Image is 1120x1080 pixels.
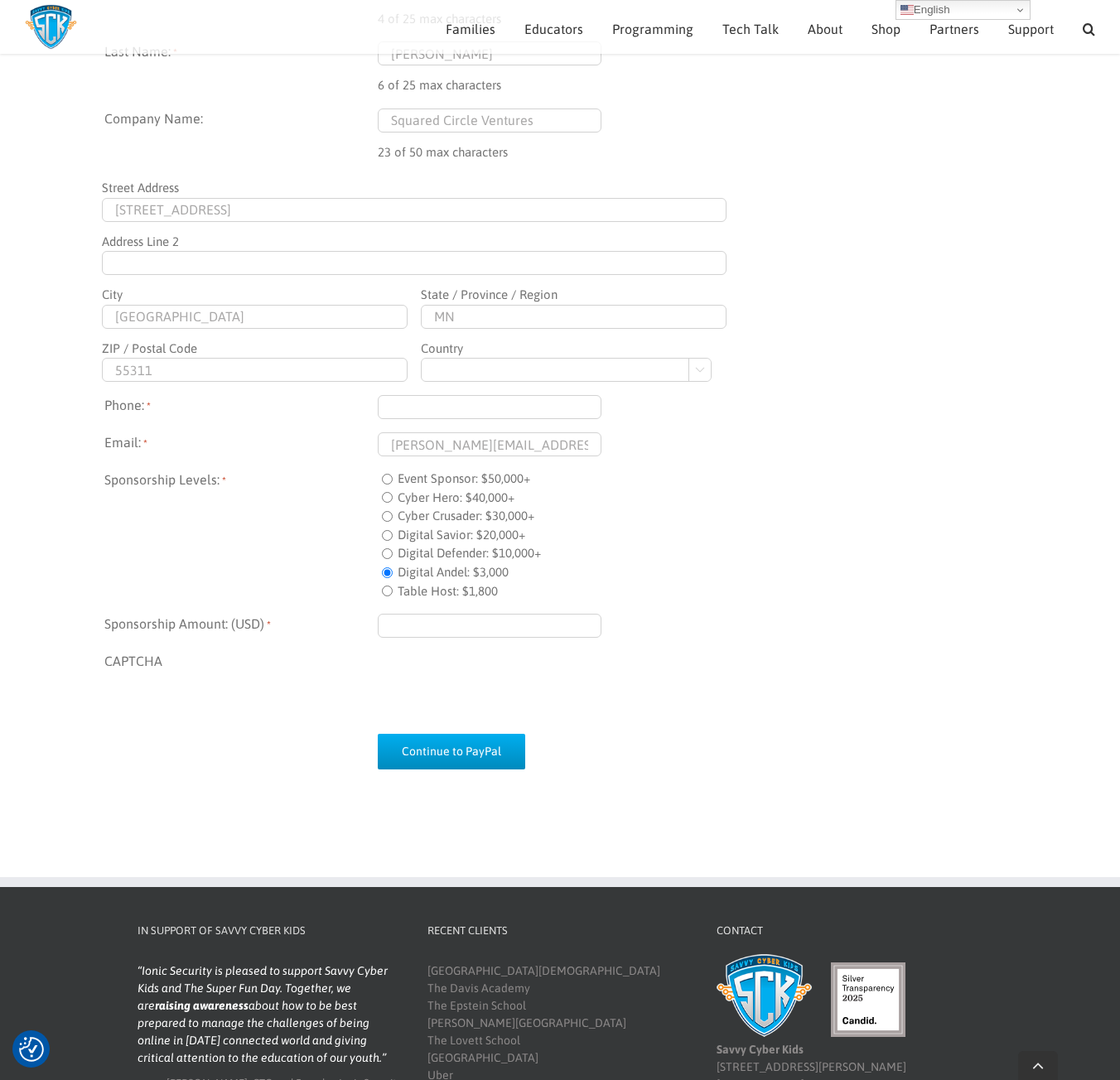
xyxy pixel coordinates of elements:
label: Country [421,335,727,359]
label: Street Address [102,175,727,198]
img: candid-seal-silver-2025.svg [831,962,905,1037]
img: Savvy Cyber Kids [717,954,812,1037]
label: CAPTCHA [104,651,378,716]
label: Cyber Crusader: $30,000+ [398,507,534,526]
span: About [808,22,842,36]
blockquote: Ionic Security is pleased to support Savvy Cyber Kids and The Super Fun Day. Together, we are abo... [138,962,401,1067]
label: Last Name: [104,41,378,95]
legend: Sponsorship Levels: [104,470,378,489]
span: Families [446,22,495,36]
label: Digital Savior: $20,000+ [398,526,525,545]
span: Shop [871,22,900,36]
img: Savvy Cyber Kids Logo [25,4,77,50]
img: Revisit consent button [19,1037,44,1062]
label: ZIP / Postal Code [102,335,408,359]
span: Partners [929,22,979,36]
label: Address Line 2 [102,229,727,252]
b: Savvy Cyber Kids [717,1043,804,1056]
label: State / Province / Region [421,282,727,305]
label: Email: [104,432,378,456]
span: Educators [524,22,583,36]
h4: In Support of Savvy Cyber Kids [138,923,401,939]
span: Support [1008,22,1054,36]
span: Programming [612,22,693,36]
label: Digital Andel: $3,000 [398,563,509,582]
label: Phone: [104,395,378,419]
iframe: reCAPTCHA [378,651,630,716]
span: Tech Talk [722,22,779,36]
label: Event Sponsor: $50,000+ [398,470,530,489]
strong: raising awareness [155,999,249,1012]
button: Consent Preferences [19,1037,44,1062]
div: 6 of 25 max characters [378,65,1016,95]
label: Cyber Hero: $40,000+ [398,489,514,508]
h4: Recent Clients [427,923,691,939]
div: 23 of 50 max characters [378,133,1016,162]
img: en [900,3,914,17]
label: Sponsorship Amount: (USD) [104,614,378,638]
label: Table Host: $1,800 [398,582,498,601]
label: City [102,282,408,305]
label: Digital Defender: $10,000+ [398,544,541,563]
label: Company Name: [104,108,378,162]
h4: Contact [717,923,980,939]
input: Continue to PayPal [378,734,525,769]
